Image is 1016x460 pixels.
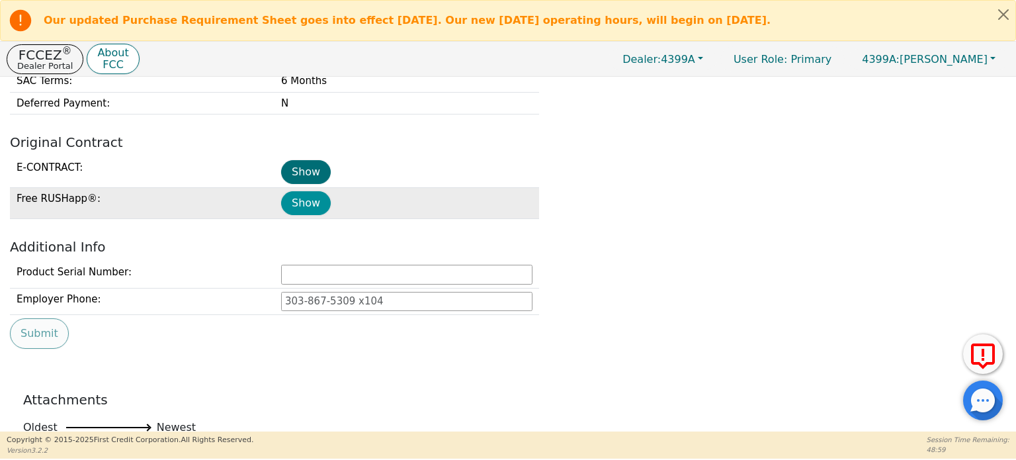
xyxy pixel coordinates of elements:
[734,53,787,66] span: User Role :
[281,292,532,312] input: 303-867-5309 x104
[927,435,1009,445] p: Session Time Remaining:
[10,188,275,219] td: Free RUSHapp® :
[622,53,661,66] span: Dealer:
[720,46,845,72] p: Primary
[7,44,83,74] button: FCCEZ®Dealer Portal
[848,49,1009,69] button: 4399A:[PERSON_NAME]
[10,70,275,93] td: SAC Terms :
[10,288,275,315] td: Employer Phone:
[62,45,72,57] sup: ®
[275,70,539,93] td: 6 Months
[862,53,900,66] span: 4399A:
[275,92,539,115] td: N
[992,1,1015,28] button: Close alert
[281,191,331,215] button: Show
[10,92,275,115] td: Deferred Payment :
[862,53,988,66] span: [PERSON_NAME]
[720,46,845,72] a: User Role: Primary
[17,48,73,62] p: FCCEZ
[10,134,1006,150] h2: Original Contract
[181,436,253,444] span: All Rights Reserved.
[7,445,253,455] p: Version 3.2.2
[87,44,139,75] button: AboutFCC
[281,160,331,184] button: Show
[23,392,993,408] h2: Attachments
[10,157,275,188] td: E-CONTRACT :
[23,420,58,436] span: Oldest
[609,49,717,69] button: Dealer:4399A
[10,239,1006,255] h2: Additional Info
[97,60,128,70] p: FCC
[963,334,1003,374] button: Report Error to FCC
[927,445,1009,455] p: 48:59
[10,261,275,288] td: Product Serial Number:
[97,48,128,58] p: About
[17,62,73,70] p: Dealer Portal
[622,53,695,66] span: 4399A
[157,420,196,436] span: Newest
[44,14,771,26] b: Our updated Purchase Requirement Sheet goes into effect [DATE]. Our new [DATE] operating hours, w...
[7,435,253,446] p: Copyright © 2015- 2025 First Credit Corporation.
